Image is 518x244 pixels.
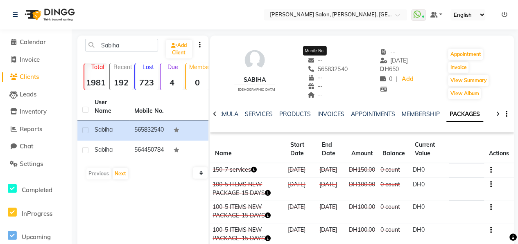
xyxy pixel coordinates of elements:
[410,200,448,223] td: DH0
[451,168,482,174] span: CONSUMED
[380,75,392,83] span: 0
[113,168,128,179] button: Next
[308,57,323,64] span: --
[351,110,395,118] a: APPOINTMENTS
[20,107,47,115] span: Inventory
[2,72,70,82] a: Clients
[451,204,482,211] span: CONSUMED
[162,63,183,71] p: Due
[303,46,326,56] div: Mobile No.
[346,163,378,177] td: DH150.00
[285,163,317,177] td: [DATE]
[317,136,346,163] th: End Date
[20,38,46,46] span: Calendar
[378,163,410,177] td: 0 count
[2,38,70,47] a: Calendar
[410,163,448,177] td: DH0
[308,83,323,90] span: --
[20,73,39,81] span: Clients
[2,107,70,116] a: Inventory
[410,136,448,163] th: Current Value
[210,110,238,118] a: FORMULA
[20,125,42,133] span: Reports
[317,177,346,200] td: [DATE]
[210,136,285,163] th: Name
[380,65,389,73] span: DH
[396,75,397,83] span: |
[85,39,158,51] input: Search by Name/Mobile/Email/Code
[21,3,77,26] img: logo
[129,93,169,121] th: Mobile No.
[400,74,415,85] a: Add
[285,200,317,223] td: [DATE]
[210,200,285,223] td: 100-5 ITEMS NEW PACKAGE-15 DAYS
[285,136,317,163] th: Start Date
[113,63,133,71] p: Recent
[317,200,346,223] td: [DATE]
[90,93,129,121] th: User Name
[308,91,323,98] span: --
[166,40,192,58] a: Add Client
[448,88,481,99] button: View Album
[234,76,275,84] div: Sabiha
[20,160,43,168] span: Settings
[189,63,209,71] p: Member
[448,75,489,86] button: View Summary
[20,56,40,63] span: Invoice
[95,126,113,133] span: Sabiha
[451,182,482,188] span: CONSUMED
[2,90,70,99] a: Leads
[138,63,158,71] p: Lost
[285,177,317,200] td: [DATE]
[22,186,52,194] span: Completed
[448,49,483,60] button: Appointment
[88,63,107,71] p: Total
[451,227,482,234] span: CONSUMED
[380,57,408,64] span: [DATE]
[317,110,344,118] a: INVOICES
[346,177,378,200] td: DH100.00
[346,200,378,223] td: DH100.00
[402,110,440,118] a: MEMBERSHIP
[380,65,399,73] span: 650
[129,121,169,141] td: 565832540
[484,136,514,163] th: Actions
[186,77,209,87] strong: 0
[2,55,70,65] a: Invoice
[378,177,410,200] td: 0 count
[20,142,33,150] span: Chat
[2,125,70,134] a: Reports
[110,77,133,87] strong: 192
[210,177,285,200] td: 100-5 ITEMS NEW PACKAGE-15 DAYS
[308,74,323,81] span: --
[446,107,483,122] a: PACKAGES
[95,146,113,153] span: Sabiha
[2,159,70,169] a: Settings
[22,233,51,241] span: Upcoming
[279,110,311,118] a: PRODUCTS
[2,142,70,151] a: Chat
[135,77,158,87] strong: 723
[448,62,468,73] button: Invoice
[20,90,36,98] span: Leads
[84,77,107,87] strong: 1981
[317,163,346,177] td: [DATE]
[346,136,378,163] th: Amount
[410,177,448,200] td: DH0
[210,163,285,177] td: 150-7 services
[378,200,410,223] td: 0 count
[242,48,267,72] img: avatar
[22,210,52,217] span: InProgress
[308,65,348,73] span: 565832540
[161,77,183,87] strong: 4
[238,87,275,92] span: [DEMOGRAPHIC_DATA]
[129,141,169,161] td: 564450784
[245,110,273,118] a: SERVICES
[380,48,396,56] span: --
[378,136,410,163] th: Balance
